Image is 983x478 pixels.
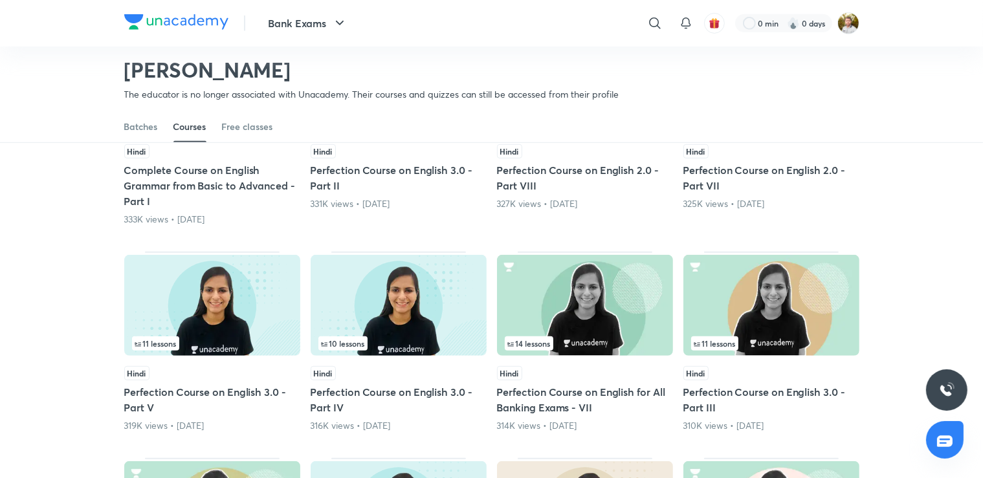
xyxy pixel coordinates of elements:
span: Hindi [497,144,522,158]
div: infocontainer [691,336,852,351]
h5: Perfection Course on English 3.0 - Part V [124,384,300,415]
div: Batches [124,120,158,133]
div: infosection [505,336,665,351]
div: left [132,336,293,351]
img: Thumbnail [311,255,487,356]
span: Hindi [497,366,522,380]
div: 327K views • 3 years ago [497,197,673,210]
span: Hindi [683,366,709,380]
div: 331K views • 3 years ago [311,197,487,210]
div: Perfection Course on English for All Banking Exams - VII [497,252,673,431]
div: Free classes [222,120,273,133]
img: streak [787,17,800,30]
span: 10 lessons [321,340,365,347]
img: Thumbnail [683,255,859,356]
div: 314K views • 4 years ago [497,419,673,432]
div: 316K views • 3 years ago [311,419,487,432]
h2: [PERSON_NAME] [124,57,619,83]
h5: Perfection Course on English for All Banking Exams - VII [497,384,673,415]
h5: Perfection Course on English 3.0 - Part III [683,384,859,415]
div: Courses [173,120,206,133]
div: left [318,336,479,351]
div: 325K views • 3 years ago [683,197,859,210]
h5: Perfection Course on English 3.0 - Part IV [311,384,487,415]
div: left [505,336,665,351]
h5: Complete Course on English Grammar from Basic to Advanced - Part I [124,162,300,209]
div: 333K views • 2 years ago [124,213,300,226]
span: Hindi [311,366,336,380]
div: infosection [691,336,852,351]
div: infocontainer [132,336,293,351]
img: avatar [709,17,720,29]
img: Thumbnail [497,255,673,356]
a: Courses [173,111,206,142]
span: Hindi [683,144,709,158]
h5: Perfection Course on English 2.0 - Part VII [683,162,859,193]
span: 11 lessons [694,340,736,347]
img: ttu [939,382,955,398]
a: Batches [124,111,158,142]
h5: Perfection Course on English 3.0 - Part II [311,162,487,193]
p: The educator is no longer associated with Unacademy. Their courses and quizzes can still be acces... [124,88,619,101]
button: Bank Exams [261,10,355,36]
img: Thumbnail [124,255,300,356]
span: Hindi [124,144,149,158]
div: infocontainer [318,336,479,351]
div: left [691,336,852,351]
span: 14 lessons [507,340,551,347]
img: Avirup Das [837,12,859,34]
div: Perfection Course on English 3.0 - Part V [124,252,300,431]
span: Hindi [311,144,336,158]
div: infosection [132,336,293,351]
a: Company Logo [124,14,228,33]
span: Hindi [124,366,149,380]
img: Company Logo [124,14,228,30]
div: infocontainer [505,336,665,351]
div: Perfection Course on English 3.0 - Part III [683,252,859,431]
div: Perfection Course on English 3.0 - Part IV [311,252,487,431]
div: 310K views • 3 years ago [683,419,859,432]
div: infosection [318,336,479,351]
span: 11 lessons [135,340,177,347]
a: Free classes [222,111,273,142]
button: avatar [704,13,725,34]
h5: Perfection Course on English 2.0 - Part VIII [497,162,673,193]
div: 319K views • 3 years ago [124,419,300,432]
